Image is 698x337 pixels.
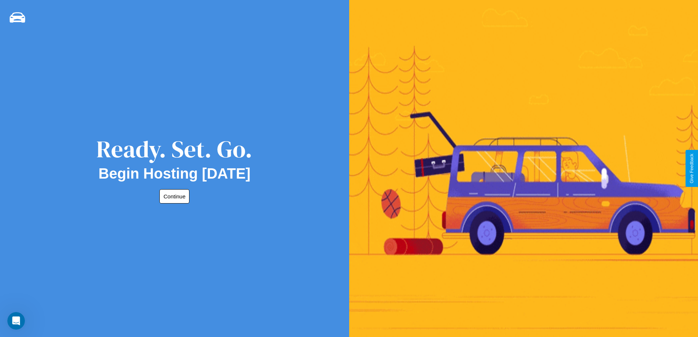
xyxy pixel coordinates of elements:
div: Ready. Set. Go. [96,133,252,165]
button: Continue [159,189,189,204]
h2: Begin Hosting [DATE] [99,165,251,182]
iframe: Intercom live chat [7,312,25,330]
div: Give Feedback [689,154,694,183]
